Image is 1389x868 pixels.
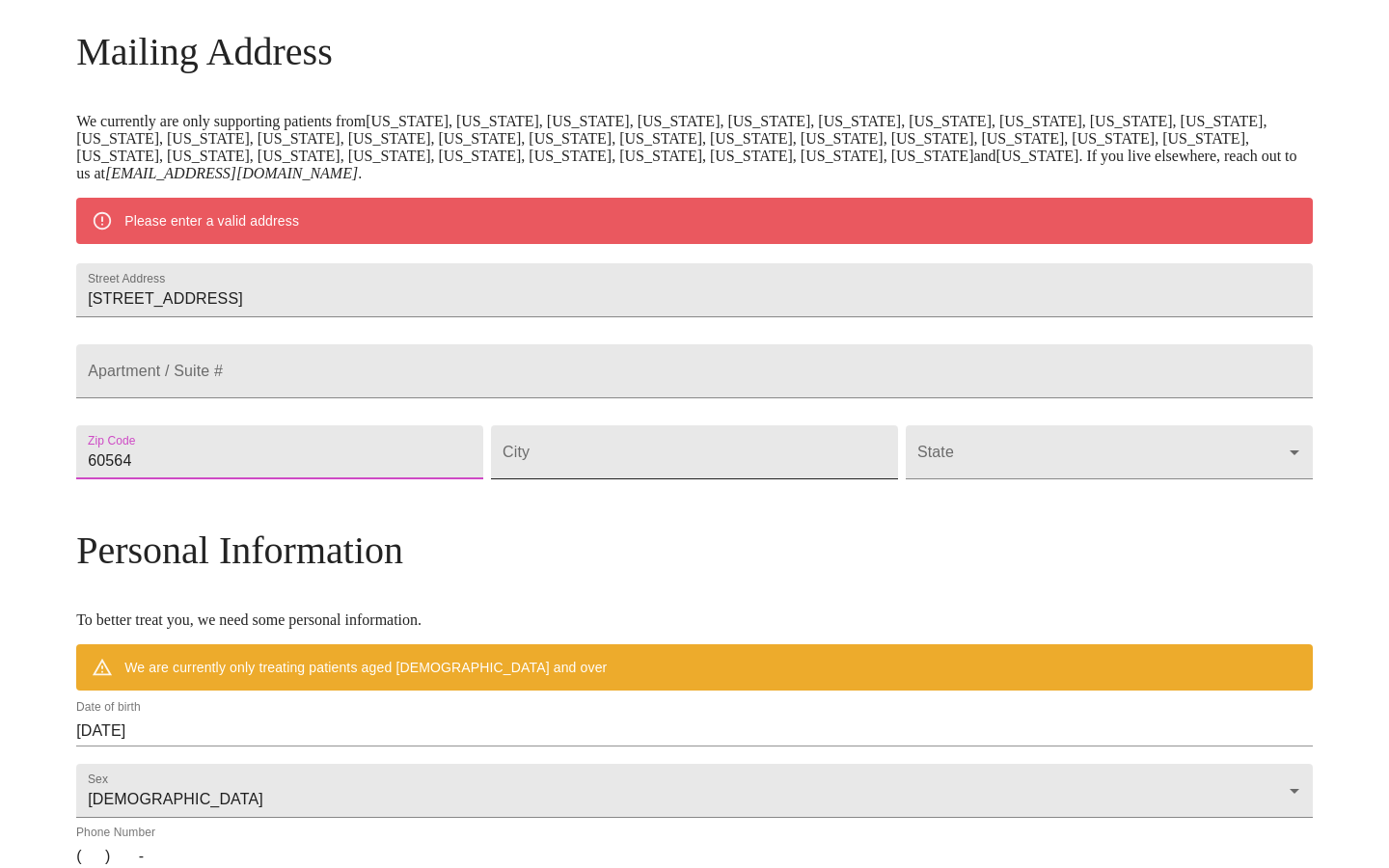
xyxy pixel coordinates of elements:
label: Phone Number [76,827,155,839]
label: Date of birth [76,702,141,714]
h3: Personal Information [76,528,1313,573]
em: [EMAIL_ADDRESS][DOMAIN_NAME] [105,165,358,181]
div: ​ [906,425,1313,479]
div: [DEMOGRAPHIC_DATA] [76,764,1313,818]
h3: Mailing Address [76,29,1313,74]
div: Please enter a valid address [124,203,299,238]
p: We currently are only supporting patients from [US_STATE], [US_STATE], [US_STATE], [US_STATE], [U... [76,113,1313,182]
p: To better treat you, we need some personal information. [76,611,1313,629]
div: We are currently only treating patients aged [DEMOGRAPHIC_DATA] and over [124,650,607,685]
